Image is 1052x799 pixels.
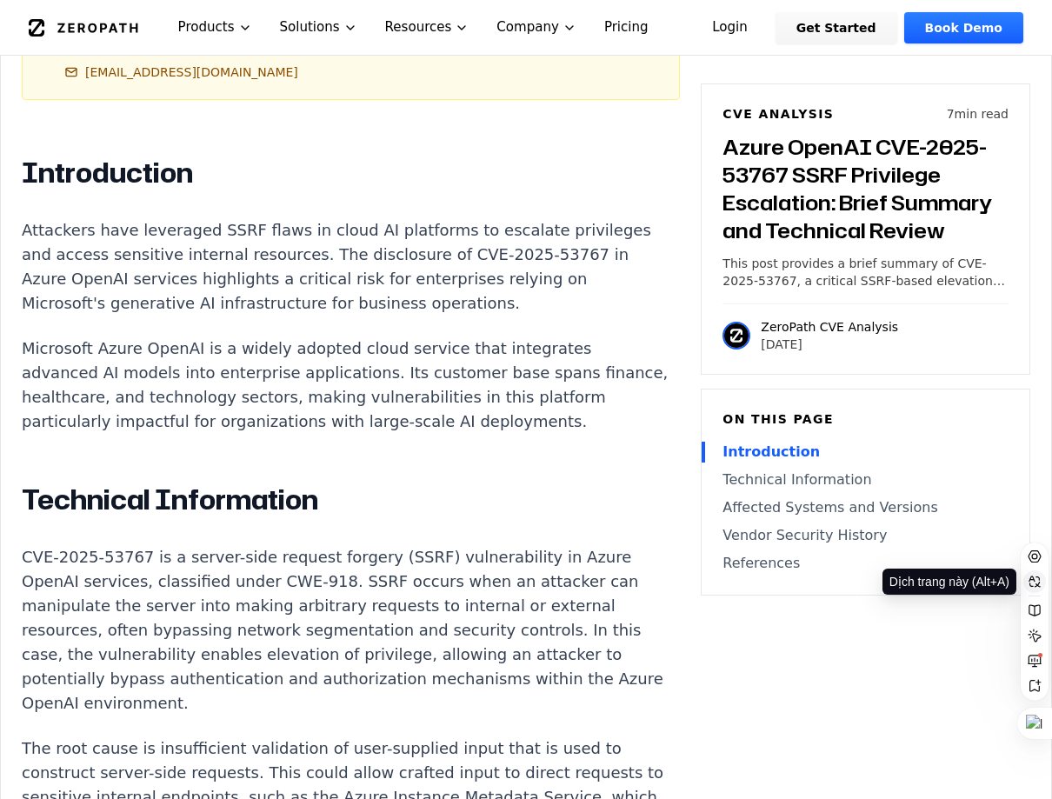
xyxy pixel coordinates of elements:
h6: CVE Analysis [722,105,834,123]
a: Login [691,12,769,43]
a: Book Demo [904,12,1023,43]
a: Vendor Security History [722,525,1009,546]
a: Introduction [722,442,1009,463]
img: ZeroPath CVE Analysis [722,322,750,350]
p: [DATE] [761,336,898,353]
p: ZeroPath CVE Analysis [761,318,898,336]
h2: Technical Information [22,483,669,517]
a: References [722,553,1009,574]
a: [EMAIL_ADDRESS][DOMAIN_NAME] [64,63,298,81]
a: Get Started [776,12,897,43]
p: Attackers have leveraged SSRF flaws in cloud AI platforms to escalate privileges and access sensi... [22,218,669,316]
a: Technical Information [722,469,1009,490]
h3: Azure OpenAI CVE-2025-53767 SSRF Privilege Escalation: Brief Summary and Technical Review [722,133,1009,244]
p: Microsoft Azure OpenAI is a widely adopted cloud service that integrates advanced AI models into ... [22,336,669,434]
p: CVE-2025-53767 is a server-side request forgery (SSRF) vulnerability in Azure OpenAI services, cl... [22,545,669,716]
h6: On this page [722,410,1009,428]
a: Affected Systems and Versions [722,497,1009,518]
h2: Introduction [22,156,669,190]
p: This post provides a brief summary of CVE-2025-53767, a critical SSRF-based elevation of privileg... [722,255,1009,290]
p: 7 min read [947,105,1009,123]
